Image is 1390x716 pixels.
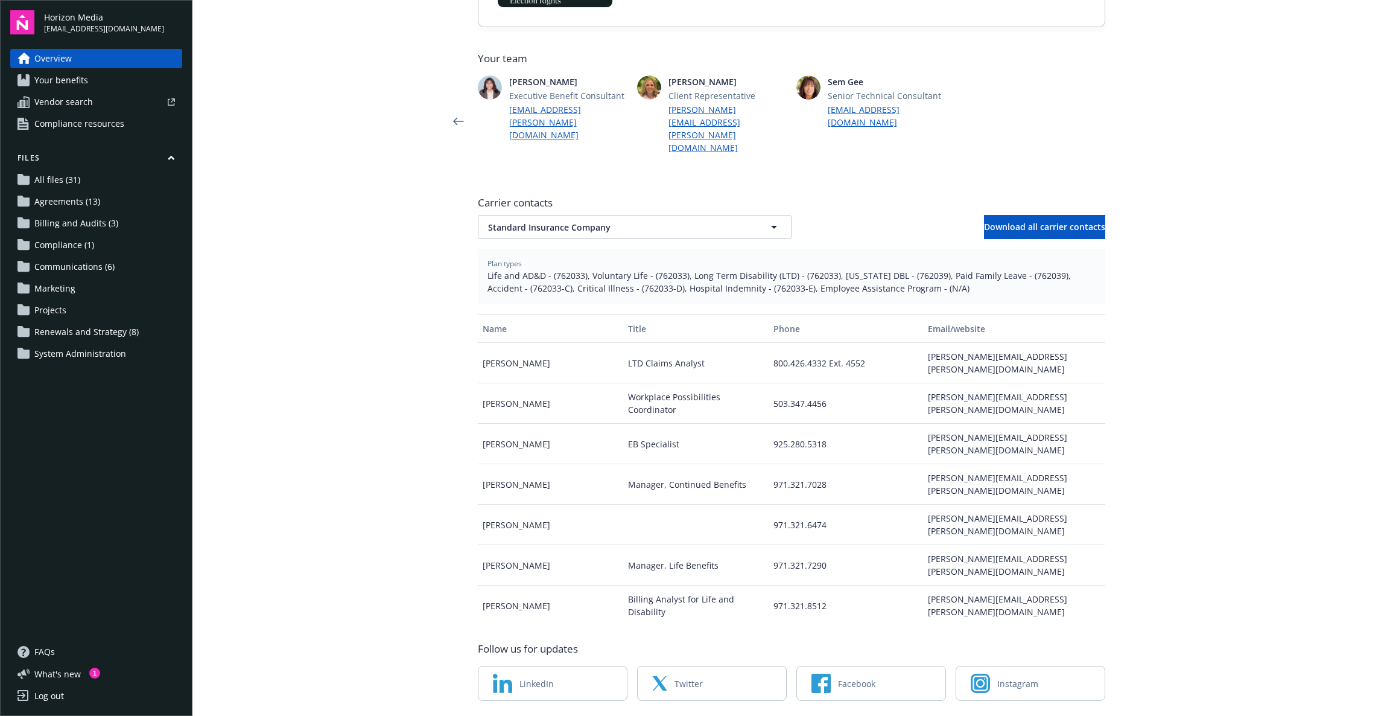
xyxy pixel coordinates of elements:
[796,666,946,701] a: Facebook
[34,214,118,233] span: Billing and Audits (3)
[928,322,1100,335] div: Email/website
[34,344,126,363] span: System Administration
[10,257,182,276] a: Communications (6)
[34,49,72,68] span: Overview
[34,192,100,211] span: Agreements (13)
[10,49,182,68] a: Overview
[478,196,1105,210] span: Carrier contacts
[796,75,820,100] img: photo
[478,215,792,239] button: Standard Insurance Company
[997,677,1038,690] span: Instagram
[10,10,34,34] img: navigator-logo.svg
[668,75,787,88] span: [PERSON_NAME]
[89,668,100,679] div: 1
[34,668,81,680] span: What ' s new
[34,71,88,90] span: Your benefits
[34,301,66,320] span: Projects
[34,686,64,706] div: Log out
[668,89,787,102] span: Client Representative
[478,424,623,464] div: [PERSON_NAME]
[769,464,923,505] div: 971.321.7028
[34,322,139,342] span: Renewals and Strategy (8)
[984,221,1105,232] span: Download all carrier contacts
[10,114,182,133] a: Compliance resources
[34,257,115,276] span: Communications (6)
[478,51,1105,66] span: Your team
[623,424,769,464] div: EB Specialist
[44,24,164,34] span: [EMAIL_ADDRESS][DOMAIN_NAME]
[509,103,627,141] a: [EMAIL_ADDRESS][PERSON_NAME][DOMAIN_NAME]
[773,322,918,335] div: Phone
[10,153,182,168] button: Files
[769,505,923,545] div: 971.321.6474
[923,464,1105,505] div: [PERSON_NAME][EMAIL_ADDRESS][PERSON_NAME][DOMAIN_NAME]
[44,10,182,34] button: Horizon Media[EMAIL_ADDRESS][DOMAIN_NAME]
[923,314,1105,343] button: Email/website
[34,170,80,190] span: All files (31)
[10,301,182,320] a: Projects
[10,642,182,662] a: FAQs
[923,383,1105,424] div: [PERSON_NAME][EMAIL_ADDRESS][PERSON_NAME][DOMAIN_NAME]
[674,677,703,690] span: Twitter
[483,322,618,335] div: Name
[769,586,923,626] div: 971.321.8512
[623,314,769,343] button: Title
[923,586,1105,626] div: [PERSON_NAME][EMAIL_ADDRESS][PERSON_NAME][DOMAIN_NAME]
[478,505,623,545] div: [PERSON_NAME]
[923,545,1105,586] div: [PERSON_NAME][EMAIL_ADDRESS][PERSON_NAME][DOMAIN_NAME]
[10,279,182,298] a: Marketing
[637,666,787,701] a: Twitter
[984,215,1105,239] button: Download all carrier contacts
[10,192,182,211] a: Agreements (13)
[769,314,923,343] button: Phone
[10,214,182,233] a: Billing and Audits (3)
[623,586,769,626] div: Billing Analyst for Life and Disability
[10,71,182,90] a: Your benefits
[637,75,661,100] img: photo
[478,545,623,586] div: [PERSON_NAME]
[828,75,946,88] span: Sem Gee
[478,343,623,383] div: [PERSON_NAME]
[509,89,627,102] span: Executive Benefit Consultant
[923,505,1105,545] div: [PERSON_NAME][EMAIL_ADDRESS][PERSON_NAME][DOMAIN_NAME]
[44,11,164,24] span: Horizon Media
[519,677,554,690] span: LinkedIn
[478,666,627,701] a: LinkedIn
[487,258,1096,269] span: Plan types
[10,344,182,363] a: System Administration
[769,424,923,464] div: 925.280.5318
[623,343,769,383] div: LTD Claims Analyst
[34,279,75,298] span: Marketing
[628,322,764,335] div: Title
[34,92,93,112] span: Vendor search
[10,235,182,255] a: Compliance (1)
[828,103,946,129] a: [EMAIL_ADDRESS][DOMAIN_NAME]
[34,642,55,662] span: FAQs
[488,221,739,234] span: Standard Insurance Company
[478,586,623,626] div: [PERSON_NAME]
[10,668,100,680] button: What's new1
[956,666,1105,701] a: Instagram
[478,314,623,343] button: Name
[487,269,1096,295] span: Life and AD&D - (762033), Voluntary Life - (762033), Long Term Disability (LTD) - (762033), [US_S...
[34,235,94,255] span: Compliance (1)
[478,464,623,505] div: [PERSON_NAME]
[10,322,182,342] a: Renewals and Strategy (8)
[623,383,769,424] div: Workplace Possibilities Coordinator
[769,343,923,383] div: 800.426.4332 Ext. 4552
[10,170,182,190] a: All files (31)
[509,75,627,88] span: [PERSON_NAME]
[623,464,769,505] div: Manager, Continued Benefits
[668,103,787,154] a: [PERSON_NAME][EMAIL_ADDRESS][PERSON_NAME][DOMAIN_NAME]
[923,424,1105,464] div: [PERSON_NAME][EMAIL_ADDRESS][PERSON_NAME][DOMAIN_NAME]
[34,114,124,133] span: Compliance resources
[769,383,923,424] div: 503.347.4456
[828,89,946,102] span: Senior Technical Consultant
[478,642,578,656] span: Follow us for updates
[769,545,923,586] div: 971.321.7290
[623,545,769,586] div: Manager, Life Benefits
[449,112,468,131] a: Previous
[478,75,502,100] img: photo
[478,383,623,424] div: [PERSON_NAME]
[923,343,1105,383] div: [PERSON_NAME][EMAIL_ADDRESS][PERSON_NAME][DOMAIN_NAME]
